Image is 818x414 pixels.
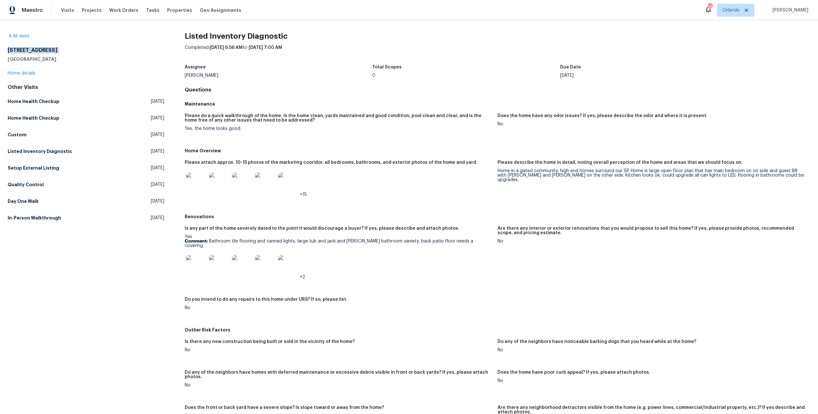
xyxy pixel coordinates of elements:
div: Yes, the home looks good. [185,126,492,131]
span: Orlando [722,7,740,13]
span: [DATE] [151,115,164,121]
span: Geo Assignments [200,7,241,13]
div: No [498,348,805,352]
h2: [STREET_ADDRESS] [8,47,164,53]
h5: Does the home have any odor issues? If yes, please describe the odor and where it is present. [498,114,707,118]
h5: Is any part of the home severely dated to the point it would discourage a buyer? If yes, please d... [185,226,459,231]
a: All visits [8,34,29,38]
span: Maestro [22,7,43,13]
span: [DATE] [151,198,164,204]
h5: Home Health Checkup [8,115,59,121]
span: [DATE] [151,148,164,155]
div: Yes [185,235,492,279]
h5: Do you intend to do any repairs to this home under URS? If so, please list. [185,297,347,302]
div: Completed: to [185,44,810,61]
h5: Due Date [560,65,581,69]
a: Quality Control[DATE] [8,179,164,190]
h2: Listed Inventory Diagnostic [185,33,810,39]
div: [DATE] [560,73,748,78]
span: [PERSON_NAME] [770,7,808,13]
div: No [185,306,492,310]
span: [DATE] 6:56 AM [210,45,243,50]
a: Home details [8,71,35,76]
h5: Please describe the home in detail, noting overall perception of the home and areas that we shoul... [498,160,743,165]
a: Custom[DATE] [8,129,164,140]
div: No [185,348,492,352]
h5: Does the home have poor curb appeal? If yes, please attach photos. [498,370,650,375]
h5: Do any of the neighbors have noticeable barking dogs that you heard while at the home? [498,339,696,344]
span: [DATE] [151,215,164,221]
div: No [498,239,805,243]
a: Setup External Listing[DATE] [8,162,164,174]
span: [DATE] [151,131,164,138]
h5: Maintenance [185,101,810,107]
a: Home Health Checkup[DATE] [8,112,164,124]
span: [DATE] 7:00 AM [249,45,282,50]
h5: Setup External Listing [8,165,59,171]
div: 0 [372,73,560,78]
div: Other Visits [8,84,164,91]
h5: Listed Inventory Diagnostic [8,148,72,155]
h5: Are there any interior or exterior renovations that you would propose to sell this home? If yes, ... [498,226,805,235]
span: +15 [300,192,307,197]
span: Properties [167,7,192,13]
h5: Day One Walk [8,198,39,204]
span: [DATE] [151,181,164,188]
h5: Assignee [185,65,206,69]
a: In-Person Walkthrough[DATE] [8,212,164,224]
div: No [498,122,805,126]
h5: Renovations [185,213,810,220]
h5: Total Scopes [372,65,402,69]
div: Home in a gated community, high end homes surround our SP. Home is large open floor plan that has... [498,169,805,182]
div: 53 [708,4,712,10]
span: [DATE] [151,98,164,105]
h5: Custom [8,131,27,138]
a: Listed Inventory Diagnostic[DATE] [8,146,164,157]
span: [DATE] [151,165,164,171]
h5: Is there any new construction being built or sold in the vicinity of the home? [185,339,355,344]
a: Day One Walk[DATE] [8,195,164,207]
span: Visits [61,7,74,13]
p: Bathroom tile flooring and canned lights, large tub and jack and [PERSON_NAME] bathroom vaniety, ... [185,239,492,248]
a: Home Health Checkup[DATE] [8,96,164,107]
div: [PERSON_NAME] [185,73,373,78]
span: Work Orders [109,7,138,13]
span: Projects [82,7,102,13]
h5: Home Health Checkup [8,98,59,105]
span: Tasks [146,8,159,12]
h5: Quality Control [8,181,44,188]
h5: Outlier Risk Factors [185,327,810,333]
span: +2 [300,275,305,279]
h5: [GEOGRAPHIC_DATA] [8,56,164,62]
h5: Does the front or back yard have a severe slope? Is slope toward or away from the home? [185,405,384,410]
div: No [498,378,805,383]
h4: Questions [185,87,810,93]
h5: Please attach approx. 10-15 photos of the marketing cooridor, all bedrooms, bathrooms, and exteri... [185,160,477,165]
h5: Home Overview [185,147,810,154]
h5: In-Person Walkthrough [8,215,61,221]
div: No [185,383,492,387]
h5: Do any of the neighbors have homes with deferred maintenance or excessive debris visible in front... [185,370,492,379]
b: Comment: [185,239,208,243]
h5: Please do a quick walkthrough of the home. Is the home clean, yards maintained and good condition... [185,114,492,123]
